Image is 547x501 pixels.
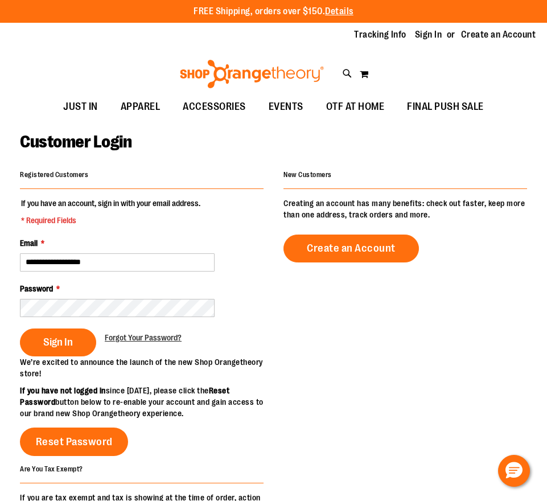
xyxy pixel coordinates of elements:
img: Shop Orangetheory [178,60,326,88]
a: ACCESSORIES [171,94,257,120]
span: Forgot Your Password? [105,333,182,342]
button: Sign In [20,328,96,356]
a: APPAREL [109,94,172,120]
strong: Reset Password [20,386,229,406]
p: FREE Shipping, orders over $150. [194,5,353,18]
p: Creating an account has many benefits: check out faster, keep more than one address, track orders... [283,198,527,220]
span: APPAREL [121,94,161,120]
strong: If you have not logged in [20,386,106,395]
span: Create an Account [307,242,396,254]
span: JUST IN [63,94,98,120]
a: Tracking Info [354,28,406,41]
a: Create an Account [461,28,536,41]
span: * Required Fields [21,215,200,226]
span: OTF AT HOME [326,94,385,120]
a: Create an Account [283,235,419,262]
p: since [DATE], please click the button below to re-enable your account and gain access to our bran... [20,385,274,419]
a: FINAL PUSH SALE [396,94,495,120]
strong: Are You Tax Exempt? [20,465,83,473]
a: JUST IN [52,94,109,120]
a: Sign In [415,28,442,41]
strong: Registered Customers [20,171,88,179]
span: FINAL PUSH SALE [407,94,484,120]
span: Email [20,239,38,248]
a: Reset Password [20,428,128,456]
span: Customer Login [20,132,131,151]
p: We’re excited to announce the launch of the new Shop Orangetheory store! [20,356,274,379]
a: Details [325,6,353,17]
a: EVENTS [257,94,315,120]
span: Password [20,284,53,293]
button: Hello, have a question? Let’s chat. [498,455,530,487]
span: Sign In [43,336,73,348]
span: ACCESSORIES [183,94,246,120]
a: Forgot Your Password? [105,332,182,343]
legend: If you have an account, sign in with your email address. [20,198,201,226]
span: EVENTS [269,94,303,120]
a: OTF AT HOME [315,94,396,120]
strong: New Customers [283,171,332,179]
span: Reset Password [36,436,113,448]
